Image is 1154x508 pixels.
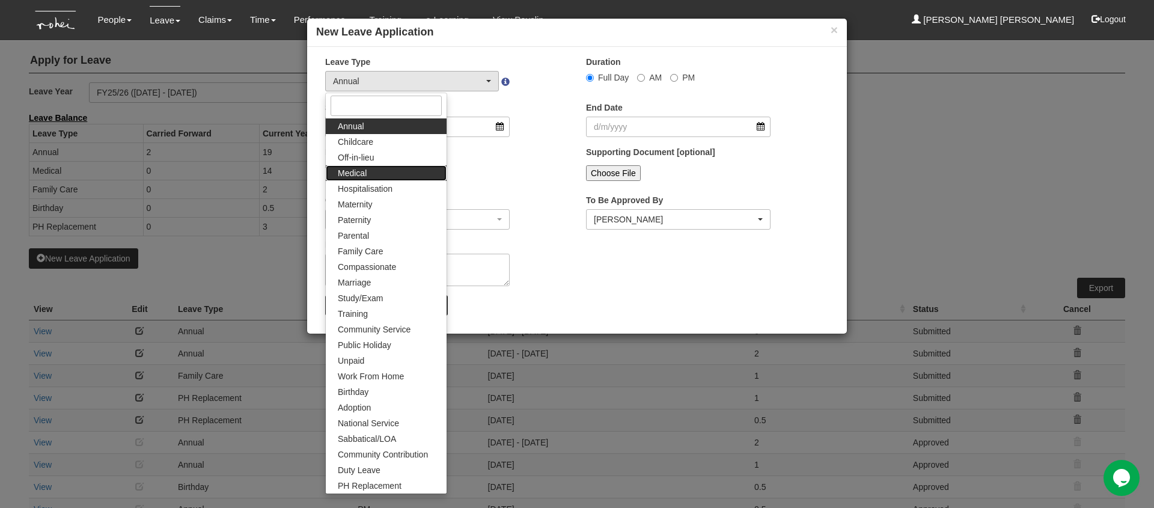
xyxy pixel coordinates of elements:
span: Family Care [338,245,383,257]
span: Off-in-lieu [338,151,374,164]
span: Work From Home [338,370,404,382]
span: Adoption [338,402,371,414]
span: Parental [338,230,369,242]
span: Compassionate [338,261,396,273]
span: Annual [338,120,364,132]
input: d/m/yyyy [586,117,771,137]
span: Maternity [338,198,373,210]
span: Community Service [338,323,411,335]
button: × [831,23,838,36]
b: New Leave Application [316,26,433,38]
iframe: chat widget [1104,460,1142,496]
span: PM [682,73,695,82]
span: Public Holiday [338,339,391,351]
div: [PERSON_NAME] [594,213,756,225]
span: Community Contribution [338,448,428,461]
span: National Service [338,417,399,429]
label: Duration [586,56,621,68]
button: Wen-Wei Chiang [586,209,771,230]
span: Paternity [338,214,371,226]
span: Unpaid [338,355,364,367]
span: Sabbatical/LOA [338,433,396,445]
span: Childcare [338,136,373,148]
label: Leave Type [325,56,370,68]
label: End Date [586,102,623,114]
span: Birthday [338,386,368,398]
span: Hospitalisation [338,183,392,195]
div: Annual [333,75,484,87]
span: Marriage [338,277,371,289]
span: PH Replacement [338,480,401,492]
input: Choose File [586,165,641,181]
label: To Be Approved By [586,194,663,206]
span: Full Day [598,73,629,82]
span: Duty Leave [338,464,380,476]
span: Study/Exam [338,292,383,304]
label: Supporting Document [optional] [586,146,715,158]
span: Medical [338,167,367,179]
span: Training [338,308,368,320]
button: Annual [325,71,499,91]
input: Search [331,96,442,116]
span: AM [649,73,662,82]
